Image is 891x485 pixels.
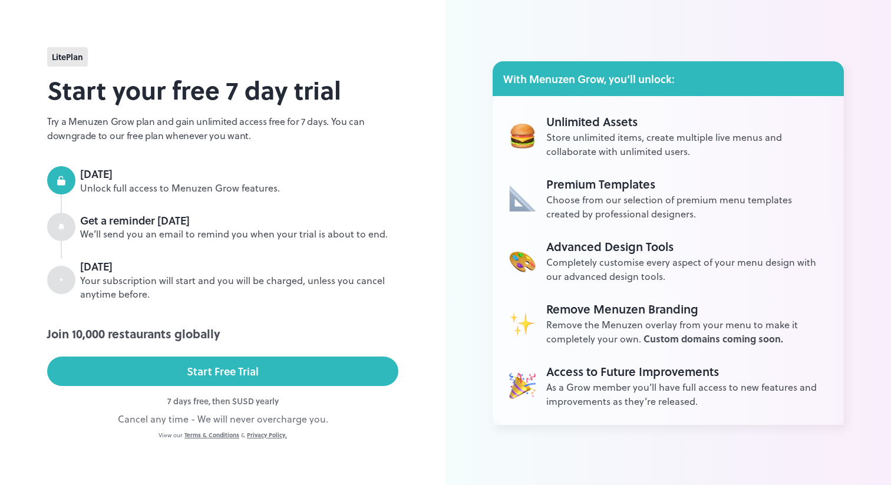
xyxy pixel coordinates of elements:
div: Remove Menuzen Branding [546,300,827,318]
p: Try a Menuzen Grow plan and gain unlimited access free for 7 days. You can downgrade to our free ... [47,114,398,143]
div: Choose from our selection of premium menu templates created by professional designers. [546,193,827,221]
div: Remove the Menuzen overlay from your menu to make it completely your own. [546,318,827,346]
div: Access to Future Improvements [546,362,827,380]
img: Unlimited Assets [509,372,536,399]
div: Store unlimited items, create multiple live menus and collaborate with unlimited users. [546,130,827,159]
div: Premium Templates [546,175,827,193]
div: Unlimited Assets [546,113,827,130]
div: Start Free Trial [187,362,259,380]
div: As a Grow member you’ll have full access to new features and improvements as they’re released. [546,380,827,408]
div: Unlock full access to Menuzen Grow features. [80,182,398,195]
div: View our & [47,431,398,440]
div: Your subscription will start and you will be charged, unless you cancel anytime before. [80,274,398,301]
div: 7 days free, then $ USD yearly [47,395,398,407]
img: Unlimited Assets [509,185,536,212]
div: [DATE] [80,166,398,182]
div: [DATE] [80,259,398,274]
div: Get a reminder [DATE] [80,213,398,228]
a: Privacy Policy. [247,431,287,439]
img: Unlimited Assets [509,123,536,149]
div: Advanced Design Tools [546,237,827,255]
div: Cancel any time - We will never overcharge you. [47,412,398,426]
img: Unlimited Assets [509,248,536,274]
span: Custom domains coming soon. [643,332,783,345]
span: lite Plan [52,51,83,63]
img: Unlimited Assets [509,310,536,336]
div: Completely customise every aspect of your menu design with our advanced design tools. [546,255,827,283]
div: With Menuzen Grow, you’ll unlock: [493,61,844,96]
h2: Start your free 7 day trial [47,71,398,108]
button: Start Free Trial [47,357,398,386]
a: Terms & Conditions [184,431,239,439]
div: We’ll send you an email to remind you when your trial is about to end. [80,227,398,241]
div: Join 10,000 restaurants globally [47,325,398,342]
